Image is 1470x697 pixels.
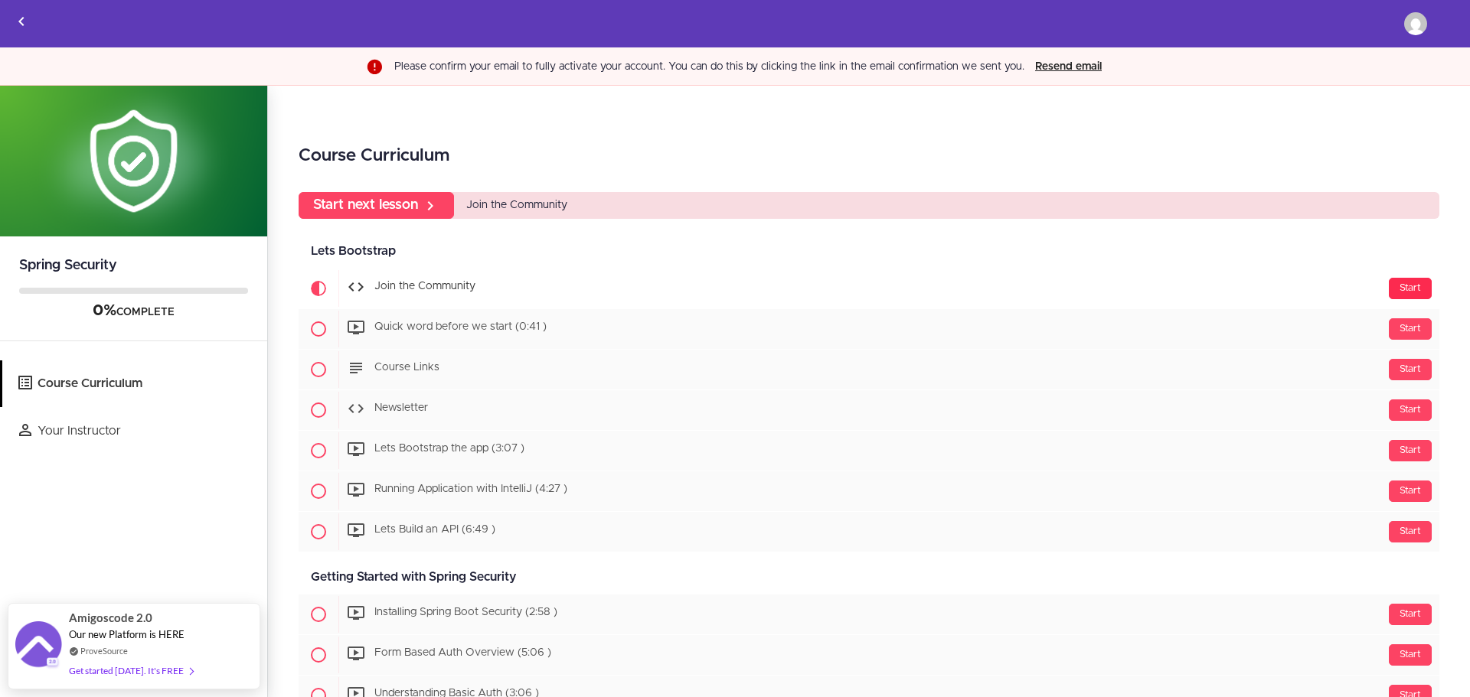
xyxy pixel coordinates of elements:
[364,56,382,77] img: Part of unconfirmed email banner
[374,363,439,373] span: Course Links
[299,269,338,308] span: Current item
[1389,399,1432,421] div: Start
[466,200,567,210] span: Join the Community
[2,408,267,454] a: Your Instructor
[1389,604,1432,625] div: Start
[299,560,1439,594] div: Getting Started with Spring Security
[299,192,454,219] a: Start next lesson
[299,143,1439,169] h2: Course Curriculum
[374,648,551,659] span: Form Based Auth Overview (5:06 )
[69,662,193,679] div: Get started [DATE]. It's FREE
[394,59,1024,74] div: Please confirm your email to fully activate your account. You can do this by clicking the link in...
[1,1,42,47] a: Back to courses
[69,628,185,640] span: Our new Platform is HERE
[12,12,31,31] svg: Back to courses
[19,301,248,321] div: COMPLETE
[1389,440,1432,461] div: Start
[80,644,128,657] a: ProveSource
[1031,58,1106,75] button: Resend email
[1389,521,1432,542] div: Start
[374,484,567,495] span: Running Application with IntelliJ (4:27 )
[1389,359,1432,380] div: Start
[1389,480,1432,502] div: Start
[374,322,547,333] span: Quick word before we start (0:41 )
[1389,644,1432,666] div: Start
[15,621,61,671] img: provesource social proof notification image
[374,282,475,292] span: Join the Community
[374,607,557,618] span: Installing Spring Boot Security (2:58 )
[1389,318,1432,340] div: Start
[299,635,1439,675] a: Start Form Based Auth Overview (5:06 )
[374,444,524,454] span: Lets Bootstrap the app (3:07 )
[299,390,1439,430] a: Start Newsletter
[299,512,1439,552] a: Start Lets Build an API (6:49 )
[299,594,1439,634] a: Start Installing Spring Boot Security (2:58 )
[299,234,1439,269] div: Lets Bootstrap
[299,471,1439,511] a: Start Running Application with IntelliJ (4:27 )
[69,609,152,627] span: Amigoscode 2.0
[299,350,1439,389] a: Start Course Links
[374,525,495,536] span: Lets Build an API (6:49 )
[374,403,428,414] span: Newsletter
[299,431,1439,471] a: Start Lets Bootstrap the app (3:07 )
[2,360,267,407] a: Course Curriculum
[1389,278,1432,299] div: Start
[299,269,1439,308] a: Current item Start Join the Community
[299,309,1439,349] a: Start Quick word before we start (0:41 )
[1404,12,1427,35] img: ahmedramadanmohamedoweis@gmail.com
[93,303,116,318] span: 0%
